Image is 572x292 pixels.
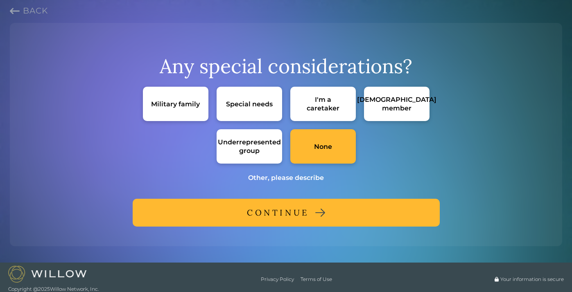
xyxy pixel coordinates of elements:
[226,100,273,108] div: Special needs
[301,276,332,283] a: Terms of Use
[500,276,564,283] span: Your information is secure
[23,6,48,16] span: Back
[10,5,48,16] button: Previous question
[314,142,332,151] div: None
[218,138,281,155] div: Underrepresented group
[247,205,309,220] div: CONTINUE
[357,95,436,112] div: [DEMOGRAPHIC_DATA] member
[133,199,440,227] button: CONTINUE
[261,276,294,283] a: Privacy Policy
[151,100,200,108] div: Military family
[298,95,348,112] div: I'm a caretaker
[160,54,412,79] div: Any special considerations?
[8,266,87,283] img: Willow logo
[248,173,324,182] div: Other, please describe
